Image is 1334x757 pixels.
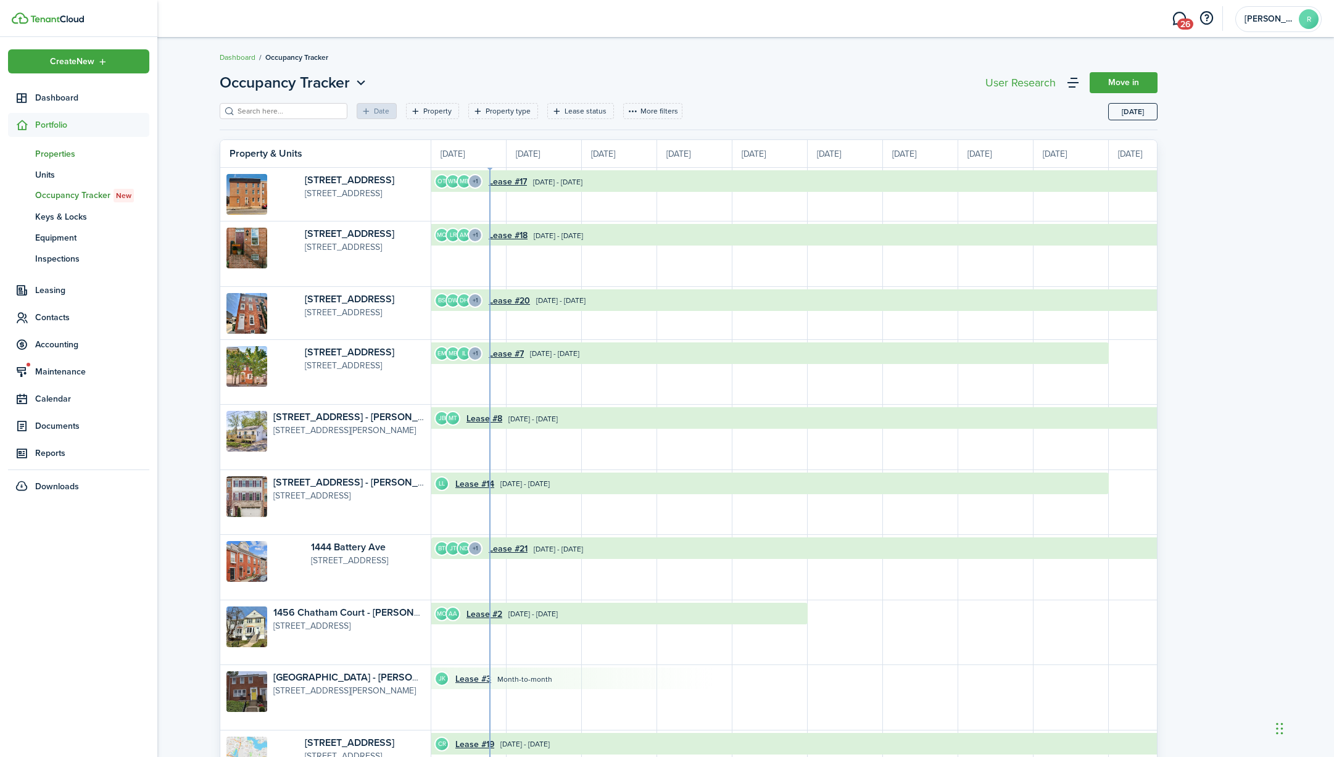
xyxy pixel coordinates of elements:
[436,229,448,241] avatar-text: MQ
[436,478,448,490] avatar-text: LL
[305,187,426,200] p: [STREET_ADDRESS]
[226,411,267,452] img: Property avatar
[489,542,528,555] a: Lease #21
[534,544,583,555] time: [DATE] - [DATE]
[35,311,149,324] span: Contacts
[311,554,426,567] p: [STREET_ADDRESS]
[273,670,455,684] a: [GEOGRAPHIC_DATA] - [PERSON_NAME]
[447,608,459,620] avatar-text: AA
[226,476,267,517] img: Property avatar
[436,672,448,685] avatar-text: JK
[8,185,149,206] a: Occupancy TrackerNew
[226,228,267,268] img: Property avatar
[534,230,583,241] time: [DATE] - [DATE]
[1108,103,1158,120] button: Today
[468,346,483,361] avatar-counter: +1
[220,72,369,94] button: Occupancy Tracker
[1276,710,1283,747] div: Drag
[436,608,448,620] avatar-text: MO
[436,412,448,424] avatar-text: JB
[500,738,550,750] time: [DATE] - [DATE]
[1090,72,1158,93] a: Move in
[436,738,448,750] avatar-text: CR
[436,347,448,360] avatar-text: EM
[447,294,459,307] avatar-text: DW
[8,86,149,110] a: Dashboard
[985,77,1056,88] div: User Research
[458,347,470,360] avatar-text: IL
[1167,3,1191,35] a: Messaging
[30,15,84,23] img: TenantCloud
[436,175,448,188] avatar-text: OT
[489,175,527,188] a: Lease #17
[489,229,528,242] a: Lease #18
[489,347,524,360] a: Lease #7
[530,348,579,359] time: [DATE] - [DATE]
[8,441,149,465] a: Reports
[220,72,350,94] span: Occupancy Tracker
[468,174,483,189] avatar-counter: +1
[466,412,502,425] a: Lease #8
[273,684,425,697] p: [STREET_ADDRESS][PERSON_NAME]
[468,103,538,119] filter-tag: Open filter
[35,480,79,493] span: Downloads
[1299,9,1319,29] avatar-text: R
[273,489,425,502] p: [STREET_ADDRESS]
[305,359,426,372] p: [STREET_ADDRESS]
[982,74,1059,91] button: User Research
[458,229,470,241] avatar-text: AM
[582,140,657,167] div: [DATE]
[497,674,552,685] time: Month-to-month
[455,738,494,751] a: Lease #19
[468,293,483,308] avatar-counter: +1
[500,478,550,489] time: [DATE] - [DATE]
[226,174,267,215] img: Property avatar
[273,424,425,437] p: [STREET_ADDRESS][PERSON_NAME]
[35,147,149,160] span: Properties
[273,605,450,619] a: 1456 Chatham Court - [PERSON_NAME]
[436,542,448,555] avatar-text: BT
[458,175,470,188] avatar-text: MB
[35,252,149,265] span: Inspections
[1034,140,1109,167] div: [DATE]
[507,140,582,167] div: [DATE]
[447,412,459,424] avatar-text: MT
[311,540,386,554] a: 1444 Battery Ave
[8,164,149,185] a: Units
[220,72,369,94] button: Open menu
[436,294,448,307] avatar-text: BS
[533,176,582,188] time: [DATE] - [DATE]
[508,608,558,619] time: [DATE] - [DATE]
[273,410,448,424] a: [STREET_ADDRESS] - [PERSON_NAME]
[116,190,131,201] span: New
[35,392,149,405] span: Calendar
[226,293,267,334] img: Property avatar
[406,103,459,119] filter-tag: Open filter
[447,542,459,555] avatar-text: JT
[1109,140,1184,167] div: [DATE]
[486,105,531,117] filter-tag-label: Property type
[508,413,558,424] time: [DATE] - [DATE]
[35,338,149,351] span: Accounting
[50,57,94,66] span: Create New
[1122,624,1334,757] iframe: Chat Widget
[8,248,149,269] a: Inspections
[220,52,255,63] a: Dashboard
[305,226,394,241] a: [STREET_ADDRESS]
[8,227,149,248] a: Equipment
[468,228,483,242] avatar-counter: +1
[35,118,149,131] span: Portfolio
[431,140,507,167] div: [DATE]
[230,146,302,161] timeline-board-header-title: Property & Units
[226,541,267,582] img: Property avatar
[536,295,586,306] time: [DATE] - [DATE]
[1177,19,1193,30] span: 26
[226,606,267,647] img: Property avatar
[305,735,394,750] a: [STREET_ADDRESS]
[447,175,459,188] avatar-text: WM
[657,140,732,167] div: [DATE]
[305,306,426,319] p: [STREET_ADDRESS]
[8,49,149,73] button: Open menu
[565,105,607,117] filter-tag-label: Lease status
